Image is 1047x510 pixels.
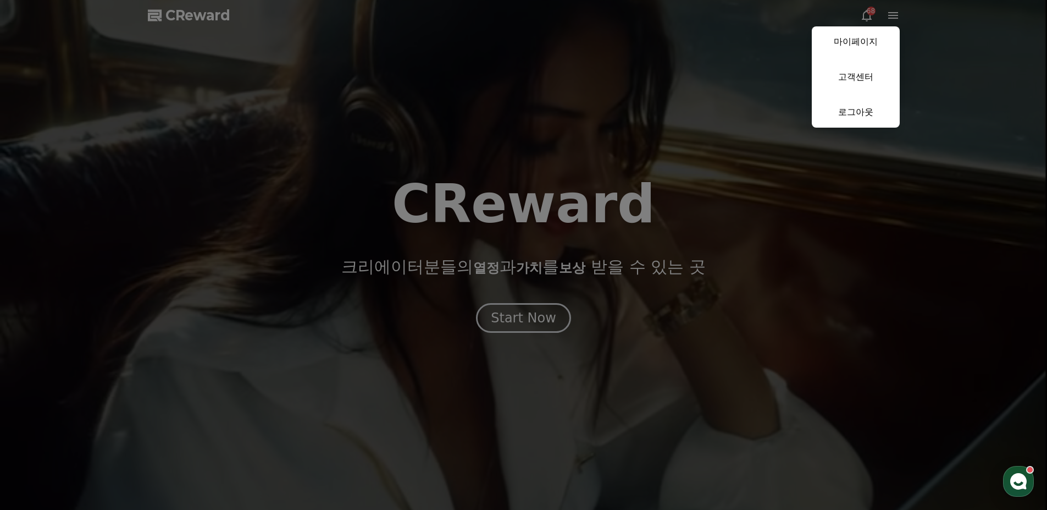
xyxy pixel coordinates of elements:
a: 설정 [142,349,211,376]
span: 홈 [35,365,41,374]
span: 설정 [170,365,183,374]
a: 홈 [3,349,73,376]
a: 마이페이지 [812,26,900,57]
a: 로그아웃 [812,97,900,128]
a: 고객센터 [812,62,900,92]
button: 마이페이지 고객센터 로그아웃 [812,26,900,128]
span: 대화 [101,366,114,375]
a: 대화 [73,349,142,376]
